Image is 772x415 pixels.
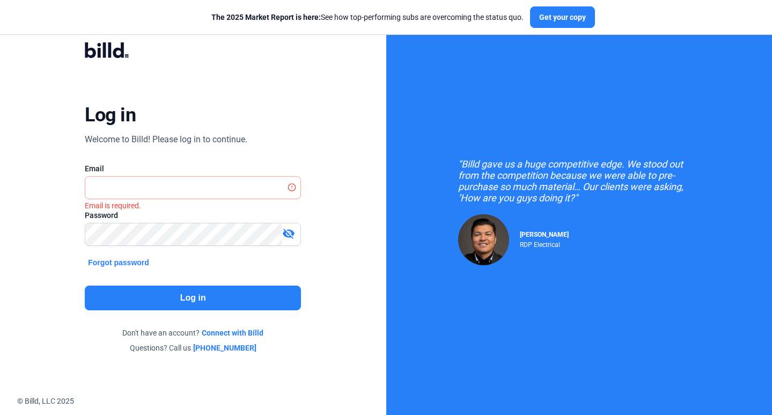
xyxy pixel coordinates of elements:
[211,12,524,23] div: See how top-performing subs are overcoming the status quo.
[520,238,569,249] div: RDP Electrical
[85,133,247,146] div: Welcome to Billd! Please log in to continue.
[458,214,509,265] img: Raul Pacheco
[85,210,301,221] div: Password
[458,158,700,203] div: "Billd gave us a huge competitive edge. We stood out from the competition because we were able to...
[85,286,301,310] button: Log in
[85,103,136,127] div: Log in
[193,343,256,353] a: [PHONE_NUMBER]
[85,257,152,268] button: Forgot password
[85,327,301,338] div: Don't have an account?
[85,343,301,353] div: Questions? Call us
[85,163,301,174] div: Email
[211,13,321,21] span: The 2025 Market Report is here:
[202,327,263,338] a: Connect with Billd
[520,231,569,238] span: [PERSON_NAME]
[282,227,295,240] mat-icon: visibility_off
[85,201,141,210] i: Email is required.
[530,6,595,28] button: Get your copy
